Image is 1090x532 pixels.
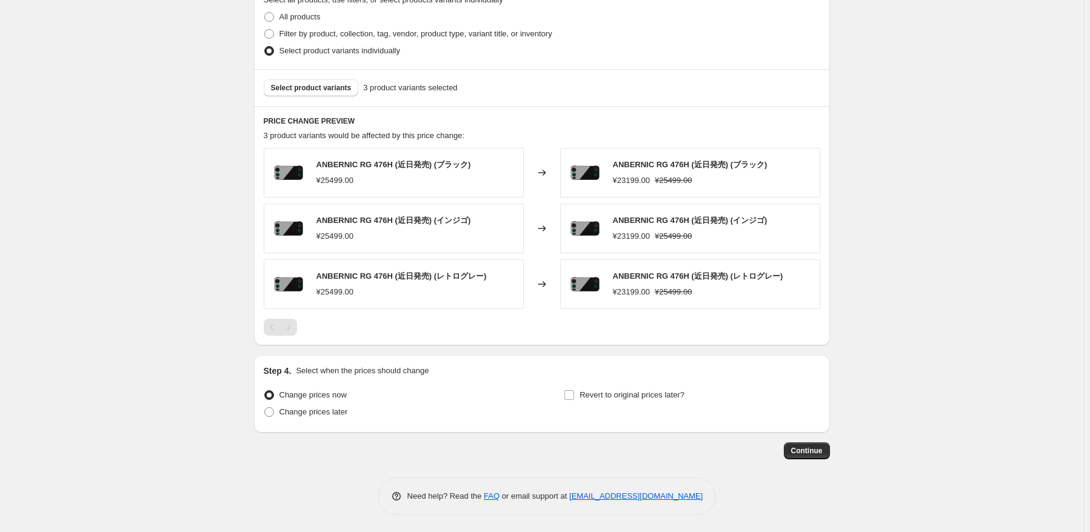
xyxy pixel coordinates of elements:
[613,160,767,169] span: ANBERNIC RG 476H (近日発売) (ブラック)
[316,160,471,169] span: ANBERNIC RG 476H (近日発売) (ブラック)
[270,210,307,247] img: 02_a36d067d-466b-459b-8963-345fdcd1bb4d_80x.png
[316,216,471,225] span: ANBERNIC RG 476H (近日発売) (インジゴ)
[655,175,692,187] strike: ¥25499.00
[264,131,464,140] span: 3 product variants would be affected by this price change:
[296,365,429,377] p: Select when the prices should change
[613,175,650,187] div: ¥23199.00
[279,46,400,55] span: Select product variants individually
[613,216,767,225] span: ANBERNIC RG 476H (近日発売) (インジゴ)
[279,29,552,38] span: Filter by product, collection, tag, vendor, product type, variant title, or inventory
[784,442,830,459] button: Continue
[279,390,347,399] span: Change prices now
[567,155,603,191] img: 02_a36d067d-466b-459b-8963-345fdcd1bb4d_80x.png
[270,266,307,302] img: 02_a36d067d-466b-459b-8963-345fdcd1bb4d_80x.png
[264,365,292,377] h2: Step 4.
[500,491,569,500] span: or email support at
[316,286,353,298] div: ¥25499.00
[613,271,783,281] span: ANBERNIC RG 476H (近日発売) (レトログレー)
[271,83,352,93] span: Select product variants
[567,210,603,247] img: 02_a36d067d-466b-459b-8963-345fdcd1bb4d_80x.png
[484,491,500,500] a: FAQ
[655,230,692,242] strike: ¥25499.00
[264,116,820,126] h6: PRICE CHANGE PREVIEW
[613,286,650,298] div: ¥23199.00
[407,491,484,500] span: Need help? Read the
[270,155,307,191] img: 02_a36d067d-466b-459b-8963-345fdcd1bb4d_80x.png
[613,230,650,242] div: ¥23199.00
[655,286,692,298] strike: ¥25499.00
[569,491,703,500] a: [EMAIL_ADDRESS][DOMAIN_NAME]
[363,82,457,94] span: 3 product variants selected
[279,12,321,21] span: All products
[567,266,603,302] img: 02_a36d067d-466b-459b-8963-345fdcd1bb4d_80x.png
[264,319,297,336] nav: Pagination
[791,446,823,456] span: Continue
[580,390,684,399] span: Revert to original prices later?
[316,230,353,242] div: ¥25499.00
[279,407,348,416] span: Change prices later
[316,175,353,187] div: ¥25499.00
[264,79,359,96] button: Select product variants
[316,271,487,281] span: ANBERNIC RG 476H (近日発売) (レトログレー)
